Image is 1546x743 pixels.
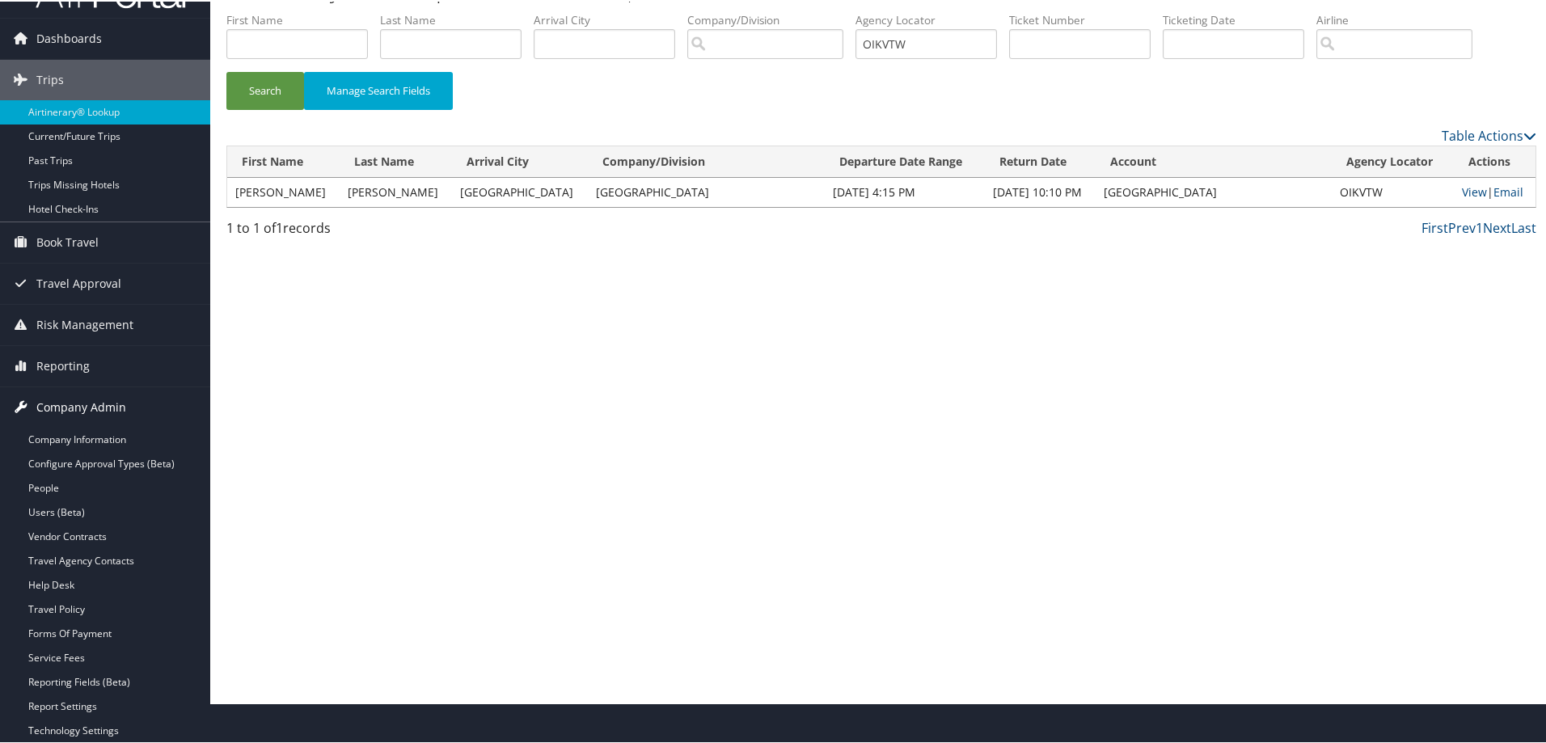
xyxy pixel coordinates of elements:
label: Company/Division [687,11,855,27]
td: [GEOGRAPHIC_DATA] [1096,176,1333,205]
label: Arrival City [534,11,687,27]
a: Next [1483,217,1511,235]
span: Trips [36,58,64,99]
th: Return Date: activate to sort column ascending [985,145,1096,176]
td: [DATE] 4:15 PM [825,176,985,205]
th: Company/Division [588,145,825,176]
th: Agency Locator: activate to sort column ascending [1332,145,1454,176]
td: [PERSON_NAME] [227,176,340,205]
a: View [1462,183,1487,198]
td: | [1454,176,1535,205]
th: First Name: activate to sort column ascending [227,145,340,176]
th: Departure Date Range: activate to sort column ascending [825,145,985,176]
span: Travel Approval [36,262,121,302]
th: Arrival City: activate to sort column ascending [452,145,588,176]
a: First [1421,217,1448,235]
th: Account: activate to sort column ascending [1096,145,1333,176]
td: [GEOGRAPHIC_DATA] [588,176,825,205]
label: Airline [1316,11,1485,27]
span: 1 [276,217,283,235]
div: 1 to 1 of records [226,217,536,244]
td: [PERSON_NAME] [340,176,452,205]
label: Last Name [380,11,534,27]
span: Dashboards [36,17,102,57]
td: [GEOGRAPHIC_DATA] [452,176,588,205]
button: Search [226,70,304,108]
a: Table Actions [1442,125,1536,143]
a: Prev [1448,217,1476,235]
a: Last [1511,217,1536,235]
label: Agency Locator [855,11,1009,27]
span: Risk Management [36,303,133,344]
label: Ticketing Date [1163,11,1316,27]
label: Ticket Number [1009,11,1163,27]
span: Book Travel [36,221,99,261]
td: [DATE] 10:10 PM [985,176,1096,205]
a: Email [1493,183,1523,198]
span: Company Admin [36,386,126,426]
button: Manage Search Fields [304,70,453,108]
label: First Name [226,11,380,27]
span: Reporting [36,344,90,385]
td: OIKVTW [1332,176,1454,205]
th: Actions [1454,145,1535,176]
a: 1 [1476,217,1483,235]
th: Last Name: activate to sort column ascending [340,145,452,176]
